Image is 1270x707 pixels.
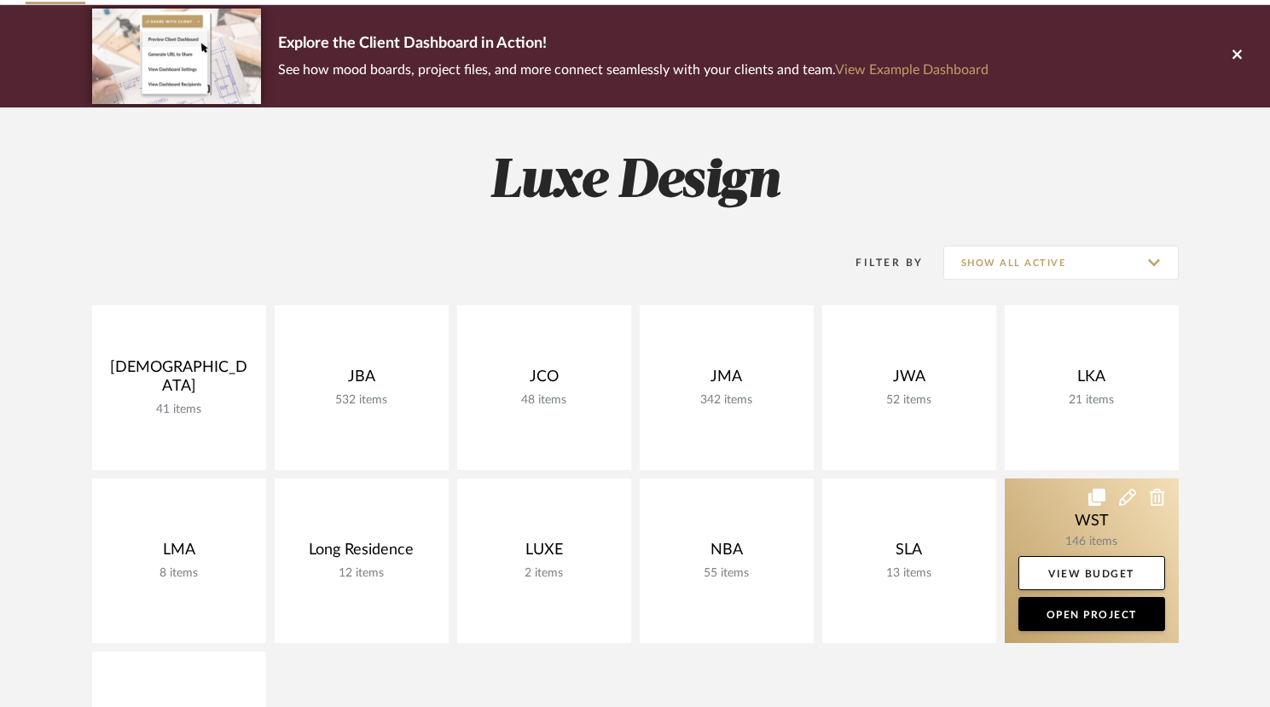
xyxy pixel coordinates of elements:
[1018,597,1165,631] a: Open Project
[653,566,800,581] div: 55 items
[278,58,989,82] p: See how mood boards, project files, and more connect seamlessly with your clients and team.
[471,368,618,393] div: JCO
[836,368,983,393] div: JWA
[471,393,618,408] div: 48 items
[836,393,983,408] div: 52 items
[835,63,989,77] a: View Example Dashboard
[92,9,261,103] img: d5d033c5-7b12-40c2-a960-1ecee1989c38.png
[834,254,924,271] div: Filter By
[288,368,435,393] div: JBA
[836,541,983,566] div: SLA
[653,368,800,393] div: JMA
[21,150,1250,214] h2: Luxe Design
[471,541,618,566] div: LUXE
[1018,368,1165,393] div: LKA
[471,566,618,581] div: 2 items
[653,393,800,408] div: 342 items
[1018,556,1165,590] a: View Budget
[288,393,435,408] div: 532 items
[288,566,435,581] div: 12 items
[106,358,252,403] div: [DEMOGRAPHIC_DATA]
[278,31,989,58] p: Explore the Client Dashboard in Action!
[106,403,252,417] div: 41 items
[1018,393,1165,408] div: 21 items
[106,566,252,581] div: 8 items
[653,541,800,566] div: NBA
[106,541,252,566] div: LMA
[288,541,435,566] div: Long Residence
[836,566,983,581] div: 13 items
